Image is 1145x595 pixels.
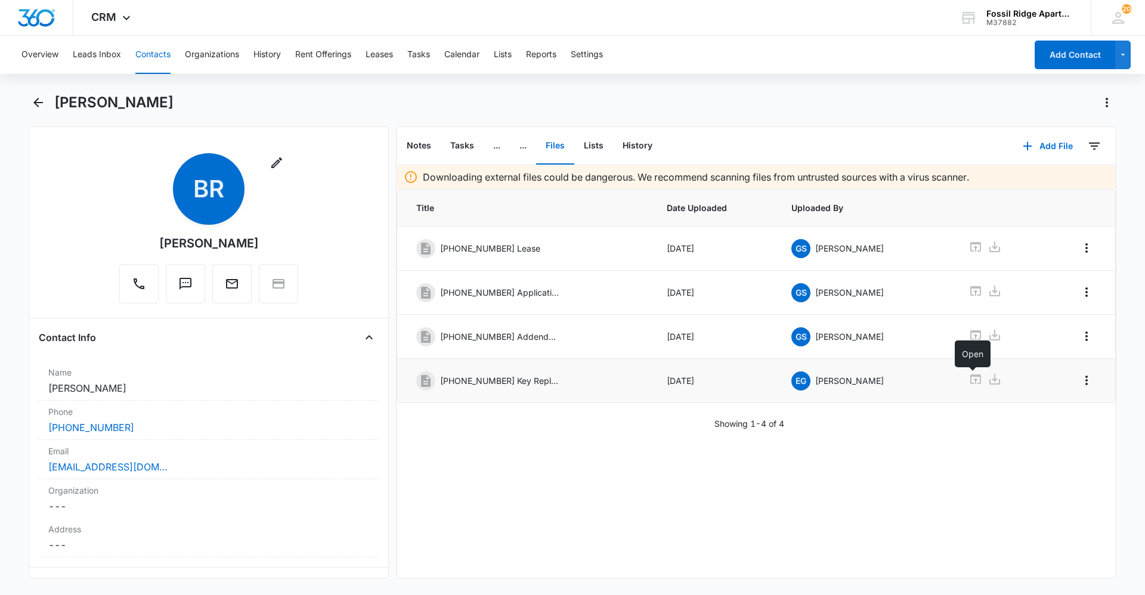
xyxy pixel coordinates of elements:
[815,330,884,343] p: [PERSON_NAME]
[212,264,252,303] button: Email
[166,283,205,293] a: Text
[440,374,559,387] p: [PHONE_NUMBER] Key Replacement.pdf
[91,11,116,23] span: CRM
[48,484,369,497] label: Organization
[48,460,168,474] a: [EMAIL_ADDRESS][DOMAIN_NAME]
[295,36,351,74] button: Rent Offerings
[510,128,536,165] button: ...
[173,153,245,225] span: BR
[1097,93,1116,112] button: Actions
[119,283,159,293] a: Call
[440,286,559,299] p: [PHONE_NUMBER] Application
[986,9,1073,18] div: account name
[185,36,239,74] button: Organizations
[444,36,479,74] button: Calendar
[39,361,379,401] div: Name[PERSON_NAME]
[1085,137,1104,156] button: Filters
[574,128,613,165] button: Lists
[986,18,1073,27] div: account id
[360,328,379,347] button: Close
[791,371,810,391] span: EG
[484,128,510,165] button: ...
[73,36,121,74] button: Leads Inbox
[526,36,556,74] button: Reports
[48,499,369,513] dd: ---
[366,36,393,74] button: Leases
[212,283,252,293] a: Email
[815,242,884,255] p: [PERSON_NAME]
[815,374,884,387] p: [PERSON_NAME]
[48,366,369,379] label: Name
[48,538,369,552] dd: ---
[791,283,810,302] span: GS
[441,128,484,165] button: Tasks
[613,128,662,165] button: History
[48,381,369,395] dd: [PERSON_NAME]
[48,523,369,535] label: Address
[1077,327,1096,346] button: Overflow Menu
[407,36,430,74] button: Tasks
[159,234,259,252] div: [PERSON_NAME]
[791,202,940,214] span: Uploaded By
[714,417,784,430] p: Showing 1-4 of 4
[253,36,281,74] button: History
[39,518,379,557] div: Address---
[440,330,559,343] p: [PHONE_NUMBER] Addendums
[815,286,884,299] p: [PERSON_NAME]
[1011,132,1085,160] button: Add File
[1122,4,1131,14] div: notifications count
[1077,283,1096,302] button: Overflow Menu
[48,405,369,418] label: Phone
[652,271,778,315] td: [DATE]
[423,170,969,184] p: Downloading external files could be dangerous. We recommend scanning files from untrusted sources...
[39,401,379,440] div: Phone[PHONE_NUMBER]
[571,36,603,74] button: Settings
[440,242,540,255] p: [PHONE_NUMBER] Lease
[48,420,134,435] a: [PHONE_NUMBER]
[1077,238,1096,258] button: Overflow Menu
[39,440,379,479] div: Email[EMAIL_ADDRESS][DOMAIN_NAME]
[39,479,379,518] div: Organization---
[416,202,638,214] span: Title
[54,94,174,111] h1: [PERSON_NAME]
[1122,4,1131,14] span: 20
[39,330,96,345] h4: Contact Info
[536,128,574,165] button: Files
[119,264,159,303] button: Call
[652,359,778,403] td: [DATE]
[791,239,810,258] span: GS
[1077,371,1096,390] button: Overflow Menu
[791,327,810,346] span: GS
[652,227,778,271] td: [DATE]
[29,93,47,112] button: Back
[397,128,441,165] button: Notes
[494,36,512,74] button: Lists
[667,202,763,214] span: Date Uploaded
[166,264,205,303] button: Text
[955,340,991,367] div: Open
[21,36,58,74] button: Overview
[1035,41,1115,69] button: Add Contact
[135,36,171,74] button: Contacts
[48,445,369,457] label: Email
[652,315,778,359] td: [DATE]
